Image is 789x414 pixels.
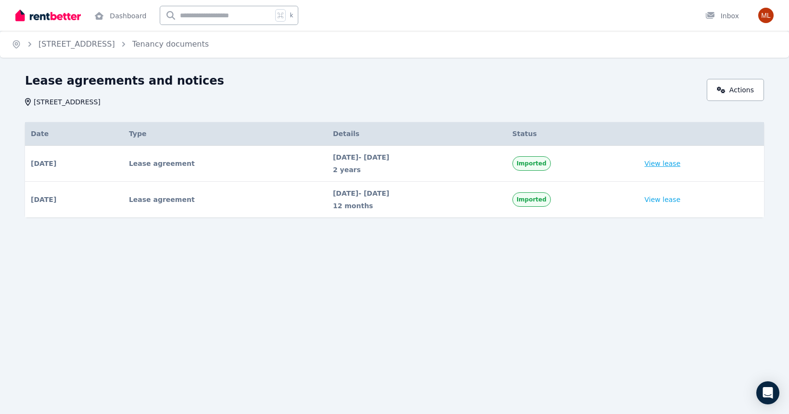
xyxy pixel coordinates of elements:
div: Inbox [705,11,739,21]
th: Date [25,122,123,146]
td: Lease agreement [123,146,327,182]
span: Imported [517,196,547,203]
span: [DATE] - [DATE] [333,152,501,162]
img: RentBetter [15,8,81,23]
a: Tenancy documents [132,39,209,49]
th: Type [123,122,327,146]
span: 2 years [333,165,501,175]
th: Status [507,122,639,146]
span: k [290,12,293,19]
img: MOREFUN ENTERPRISES PTY LTD [758,8,774,23]
th: Details [327,122,507,146]
a: View lease [645,159,681,168]
td: Lease agreement [123,182,327,218]
a: Actions [707,79,764,101]
a: [STREET_ADDRESS] [38,39,115,49]
div: Open Intercom Messenger [756,381,779,404]
span: [DATE] [31,195,56,204]
span: [DATE] [31,159,56,168]
a: View lease [645,195,681,204]
span: [STREET_ADDRESS] [34,97,101,107]
span: Imported [517,160,547,167]
span: 12 months [333,201,501,211]
span: [DATE] - [DATE] [333,188,501,198]
h1: Lease agreements and notices [25,73,224,88]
